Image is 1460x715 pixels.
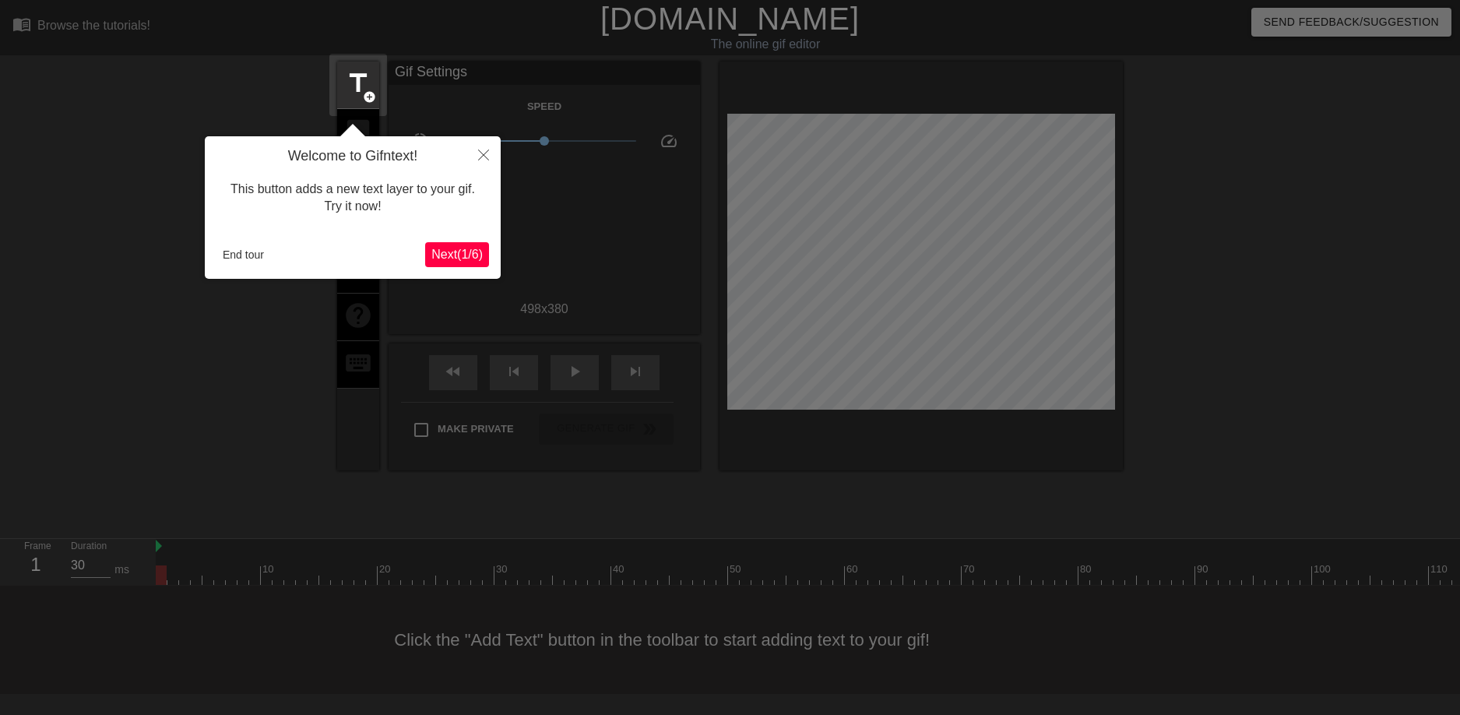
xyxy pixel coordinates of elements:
[216,148,489,165] h4: Welcome to Gifntext!
[466,136,501,172] button: Close
[431,248,483,261] span: Next ( 1 / 6 )
[216,243,270,266] button: End tour
[216,165,489,231] div: This button adds a new text layer to your gif. Try it now!
[425,242,489,267] button: Next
